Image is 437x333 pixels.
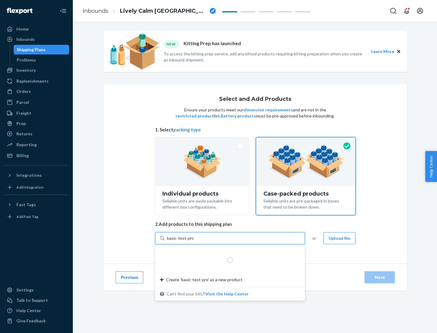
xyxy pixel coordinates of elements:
[4,212,69,222] a: Add Fast Tag
[4,76,69,86] a: Replenishments
[16,202,36,208] div: Fast Tags
[4,316,69,326] button: Give Feedback
[16,142,37,148] div: Reporting
[14,45,69,54] a: Shipping Plans
[370,274,390,280] div: Next
[4,108,69,118] a: Freight
[4,170,69,180] button: Integrations
[164,51,366,63] p: To access the kitting prep service, add any kitted products requiring kitting preparation when yo...
[175,107,335,119] p: Ensure your products meet our and are not in the list. must be pre-approved before inbounding.
[167,291,249,297] span: Can't find your SKU?
[4,129,69,139] a: Returns
[176,113,214,119] button: restricted product
[4,151,69,160] a: Billing
[57,5,69,17] button: Close Navigation
[83,8,108,14] a: Inbounds
[4,97,69,107] a: Parcel
[4,200,69,209] button: Fast Tags
[183,145,221,178] img: individual-pack.facf35554cb0f1810c75b2bd6df2d64e.png
[221,113,256,119] button: Battery products
[263,191,348,197] div: Case-packed products
[4,285,69,295] a: Settings
[155,221,355,227] span: 2. Add products to this shipping plan
[387,5,399,17] button: Open Search Box
[205,291,249,297] button: Create ‘basic-test-pro’ as a new productCan't find your SKU?
[4,87,69,96] a: Orders
[162,191,242,197] div: Individual products
[116,271,143,283] button: Previous
[312,235,316,241] span: or
[268,145,344,178] img: case-pack.59cecea509d18c883b923b81aeac6d0b.png
[16,308,41,314] div: Help Center
[16,88,31,94] div: Orders
[364,271,395,283] button: Next
[16,120,26,127] div: Prep
[16,110,31,116] div: Freight
[4,140,69,150] a: Reporting
[16,185,43,190] div: Add Integration
[16,26,29,32] div: Home
[16,67,36,73] div: Inventory
[4,183,69,192] a: Add Integration
[263,197,348,210] div: Sellable units are pre-packaged in boxes that need to be broken down.
[425,151,437,182] button: Help Center
[371,48,394,55] button: Learn More
[78,2,221,20] ol: breadcrumbs
[4,35,69,44] a: Inbounds
[324,232,355,244] button: Upload file
[16,287,34,293] div: Settings
[7,8,32,14] img: Flexport logo
[120,7,207,15] span: Lively Calm Turkey
[4,306,69,315] a: Help Center
[16,131,32,137] div: Returns
[219,96,291,102] h1: Select and Add Products
[184,40,241,48] p: Kitting Prep has launched
[16,214,38,219] div: Add Fast Tag
[243,107,293,113] button: dimension requirements
[16,153,29,159] div: Billing
[414,5,426,17] button: Open account menu
[395,48,402,55] button: Close
[17,57,36,63] div: Problems
[4,295,69,305] a: Talk to Support
[16,36,35,42] div: Inbounds
[166,277,242,283] span: Create ‘basic-test-pro’ as a new product
[16,172,42,178] div: Integrations
[16,297,48,303] div: Talk to Support
[16,78,49,84] div: Replenishments
[401,5,413,17] button: Open notifications
[162,197,242,210] div: Sellable units are easily packable into different box configurations.
[4,119,69,128] a: Prep
[4,65,69,75] a: Inventory
[16,99,29,105] div: Parcel
[4,24,69,34] a: Home
[14,55,69,65] a: Problems
[17,47,46,53] div: Shipping Plans
[164,40,179,48] div: NEW
[16,318,46,324] div: Give Feedback
[167,235,194,241] input: Create ‘basic-test-pro’ as a new productCan't find your SKU?Visit the Help Center
[155,127,355,133] span: 1. Select
[173,127,201,133] button: packing type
